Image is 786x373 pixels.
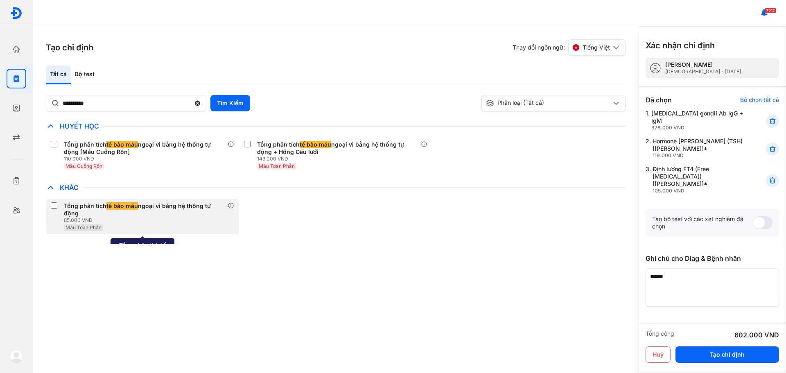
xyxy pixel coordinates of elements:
[210,95,250,111] button: Tìm Kiếm
[646,330,674,340] div: Tổng cộng
[651,124,746,131] div: 378.000 VND
[651,110,746,131] div: [MEDICAL_DATA] gondii Ab IgG + IgM
[106,202,138,210] span: tế bào máu
[64,156,228,162] div: 110.000 VND
[653,138,746,159] div: Hormone [PERSON_NAME] (TSH) [[PERSON_NAME]]*
[56,122,103,130] span: Huyết Học
[64,202,224,217] div: Tổng phân tích ngoại vi bằng hệ thống tự động
[513,39,626,56] div: Thay đổi ngôn ngữ:
[65,163,102,169] span: Máu Cuống Rốn
[646,40,715,51] h3: Xác nhận chỉ định
[646,110,746,131] div: 1.
[106,141,138,148] span: tế bào máu
[646,95,672,105] div: Đã chọn
[257,156,421,162] div: 143.000 VND
[652,215,753,230] div: Tạo bộ test với các xét nghiệm đã chọn
[10,350,23,363] img: logo
[56,183,83,192] span: Khác
[71,66,99,84] div: Bộ test
[10,7,23,19] img: logo
[653,152,746,159] div: 119.000 VND
[653,165,746,194] div: Định lượng FT4 (Free [MEDICAL_DATA]) [[PERSON_NAME]]*
[583,44,610,51] span: Tiếng Việt
[665,68,741,75] div: [DEMOGRAPHIC_DATA] - [DATE]
[646,138,746,159] div: 2.
[64,141,224,156] div: Tổng phân tích ngoại vi bằng hệ thống tự động [Máu Cuống Rốn]
[765,8,776,14] span: 7217
[646,346,671,363] button: Huỷ
[646,253,779,263] div: Ghi chú cho Diag & Bệnh nhân
[646,165,746,194] div: 3.
[486,99,611,107] div: Phân loại (Tất cả)
[734,330,779,340] div: 602.000 VND
[46,42,93,53] h3: Tạo chỉ định
[740,96,779,104] div: Bỏ chọn tất cả
[64,217,228,224] div: 85.000 VND
[675,346,779,363] button: Tạo chỉ định
[653,188,746,194] div: 105.000 VND
[65,224,102,231] span: Máu Toàn Phần
[300,141,331,148] span: tế bào máu
[665,61,741,68] div: [PERSON_NAME]
[259,163,295,169] span: Máu Toàn Phần
[46,66,71,84] div: Tất cả
[257,141,418,156] div: Tổng phân tích ngoại vi bằng hệ thống tự động + Hồng Cầu lưới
